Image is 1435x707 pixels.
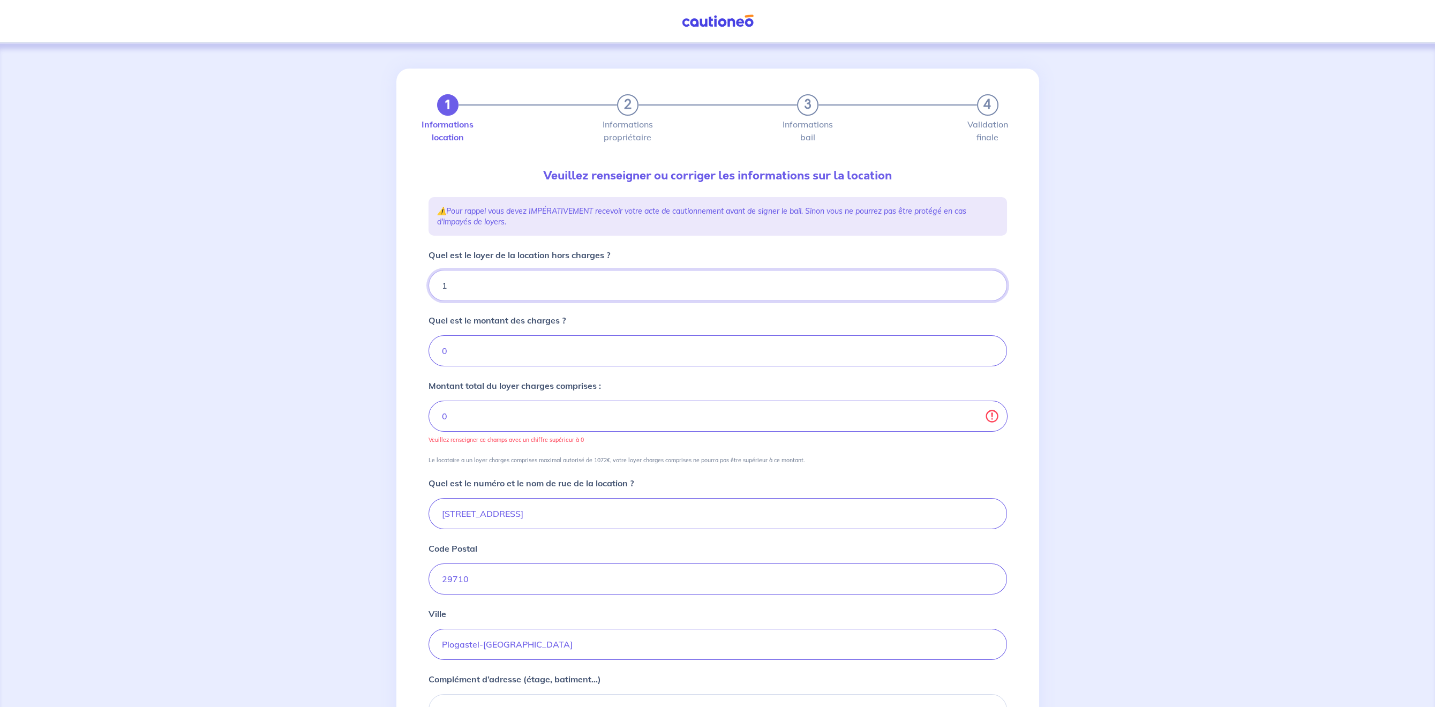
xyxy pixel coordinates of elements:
p: Quel est le loyer de la location hors charges ? [429,249,610,261]
input: Ex: 165 avenue de Bretagne [429,498,1007,529]
input: Ex: 59000 [429,563,1007,595]
p: Montant total du loyer charges comprises : [429,379,601,392]
p: Veuillez renseigner ou corriger les informations sur la location [429,167,1007,184]
em: Pour rappel vous devez IMPÉRATIVEMENT recevoir votre acte de cautionnement avant de signer le bai... [437,206,966,227]
p: Complément d’adresse (étage, batiment...) [429,673,601,686]
p: Le locataire a un loyer charges comprises maximal autorisé de 1072€, votre loyer charges comprise... [429,456,805,464]
p: Quel est le numéro et le nom de rue de la location ? [429,477,634,490]
p: Quel est le montant des charges ? [429,314,566,327]
label: Informations location [437,120,459,141]
p: Veuillez renseigner ce champs avec un chiffre supérieur à 0 [429,436,1007,443]
input: Ex: Lille [429,629,1007,660]
img: Cautioneo [678,14,758,28]
label: Validation finale [977,120,998,141]
label: Informations propriétaire [617,120,638,141]
p: ⚠️ [437,206,998,227]
p: Ville [429,607,446,620]
p: Code Postal [429,542,477,555]
button: 1 [437,94,459,116]
label: Informations bail [797,120,818,141]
